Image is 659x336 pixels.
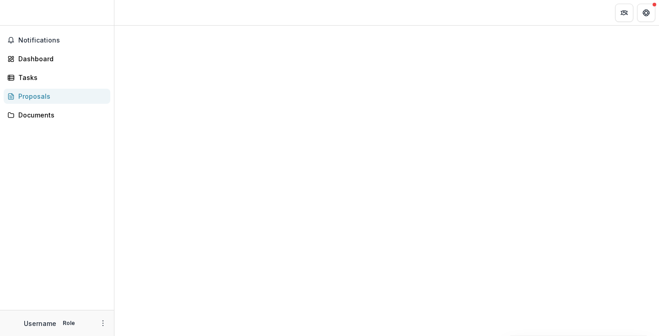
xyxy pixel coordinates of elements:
button: Get Help [637,4,655,22]
a: Tasks [4,70,110,85]
div: Documents [18,110,103,120]
div: Dashboard [18,54,103,64]
button: More [97,318,108,329]
div: Tasks [18,73,103,82]
a: Proposals [4,89,110,104]
p: Username [24,319,56,328]
button: Partners [615,4,633,22]
div: Proposals [18,91,103,101]
a: Dashboard [4,51,110,66]
span: Notifications [18,37,107,44]
p: Role [60,319,78,327]
a: Documents [4,107,110,123]
button: Notifications [4,33,110,48]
